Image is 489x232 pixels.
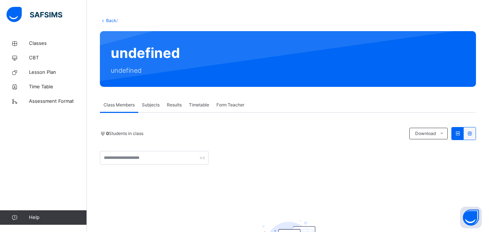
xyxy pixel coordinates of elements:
[106,18,117,23] a: Back
[29,98,87,105] span: Assessment Format
[460,207,482,228] button: Open asap
[104,102,135,108] span: Class Members
[117,18,118,23] span: /
[106,131,109,136] b: 0
[29,69,87,76] span: Lesson Plan
[7,7,62,22] img: safsims
[142,102,160,108] span: Subjects
[415,130,436,137] span: Download
[29,83,87,90] span: Time Table
[29,54,87,62] span: CBT
[189,102,209,108] span: Timetable
[106,130,143,137] span: Students in class
[29,40,87,47] span: Classes
[216,102,244,108] span: Form Teacher
[167,102,182,108] span: Results
[29,214,87,221] span: Help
